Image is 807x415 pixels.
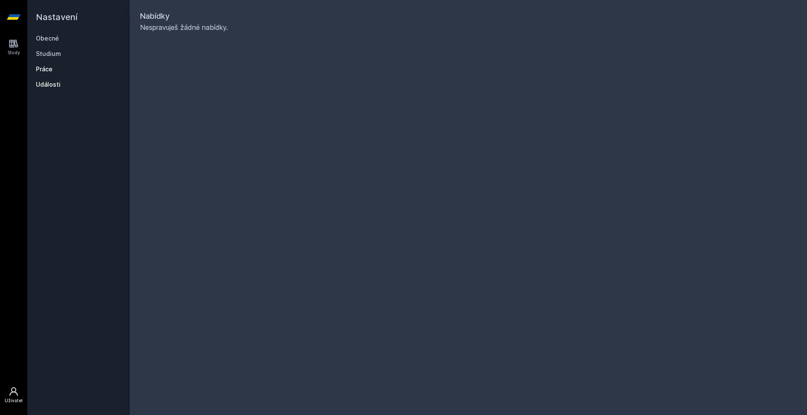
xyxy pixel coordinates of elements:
div: Study [8,50,20,56]
a: Studium [36,50,121,58]
h1: Nabídky [140,10,797,22]
div: Nespravuješ žádné nabídky. [140,22,797,32]
div: Uživatel [5,397,23,404]
a: Obecné [36,34,121,43]
a: Study [2,34,26,60]
a: Události [36,80,121,89]
a: Uživatel [2,382,26,408]
a: Práce [36,65,121,73]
